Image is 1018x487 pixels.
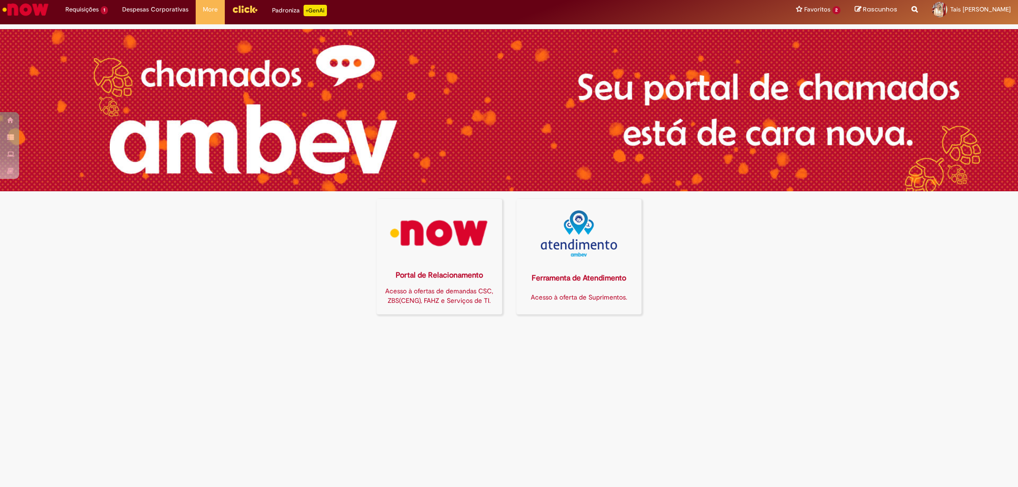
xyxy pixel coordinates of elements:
[382,286,496,305] div: Acesso à ofertas de demandas CSC, ZBS(CENG), FAHZ e Serviços de TI.
[101,6,108,14] span: 1
[304,5,327,16] p: +GenAi
[522,273,636,284] div: Ferramenta de Atendimento
[541,210,617,257] img: logo_atentdimento.png
[804,5,830,14] span: Favoritos
[203,5,218,14] span: More
[832,6,840,14] span: 2
[863,5,897,14] span: Rascunhos
[122,5,189,14] span: Despesas Corporativas
[65,5,99,14] span: Requisições
[232,2,258,16] img: click_logo_yellow_360x200.png
[855,5,897,14] a: Rascunhos
[383,210,496,257] img: logo_now.png
[272,5,327,16] div: Padroniza
[522,292,636,302] div: Acesso à oferta de Suprimentos.
[516,199,642,315] a: Ferramenta de Atendimento Acesso à oferta de Suprimentos.
[382,270,496,281] div: Portal de Relacionamento
[377,199,502,315] a: Portal de Relacionamento Acesso à ofertas de demandas CSC, ZBS(CENG), FAHZ e Serviços de TI.
[950,5,1011,13] span: Tais [PERSON_NAME]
